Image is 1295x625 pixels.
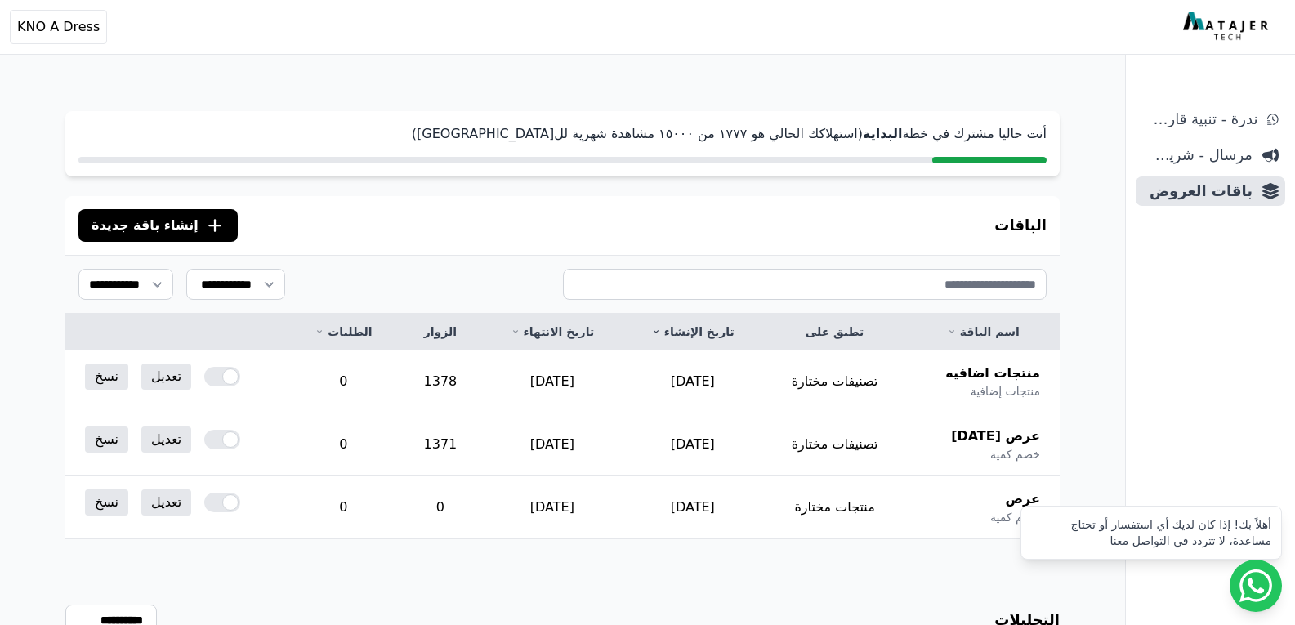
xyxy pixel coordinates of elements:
a: اسم الباقة [927,324,1040,340]
td: 0 [399,476,482,539]
td: [DATE] [482,413,623,476]
a: تاريخ الإنشاء [642,324,744,340]
span: منتجات اضافيه [945,364,1040,383]
a: تعديل [141,426,191,453]
td: [DATE] [623,350,763,413]
h3: الباقات [994,214,1047,237]
span: إنشاء باقة جديدة [92,216,199,235]
a: الطلبات [308,324,380,340]
span: خصم كمية [990,509,1040,525]
td: [DATE] [482,476,623,539]
td: 0 [288,350,400,413]
a: نسخ [85,426,128,453]
a: تعديل [141,364,191,390]
span: KNO A Dress [17,17,100,37]
span: عرض [DATE] [951,426,1040,446]
strong: البداية [863,126,902,141]
a: نسخ [85,364,128,390]
td: 0 [288,476,400,539]
td: 0 [288,413,400,476]
td: منتجات مختارة [763,476,907,539]
span: عرض [1006,489,1040,509]
th: تطبق على [763,314,907,350]
span: ندرة - تنبية قارب علي النفاذ [1142,108,1257,131]
button: إنشاء باقة جديدة [78,209,238,242]
td: [DATE] [482,350,623,413]
td: [DATE] [623,476,763,539]
div: أهلاً بك! إذا كان لديك أي استفسار أو تحتاج مساعدة، لا تتردد في التواصل معنا [1031,516,1271,549]
span: مرسال - شريط دعاية [1142,144,1253,167]
button: KNO A Dress [10,10,107,44]
td: 1378 [399,350,482,413]
span: منتجات إضافية [971,383,1040,400]
span: خصم كمية [990,446,1040,462]
td: [DATE] [623,413,763,476]
img: MatajerTech Logo [1183,12,1272,42]
a: تاريخ الانتهاء [502,324,603,340]
td: تصنيفات مختارة [763,350,907,413]
a: نسخ [85,489,128,516]
td: 1371 [399,413,482,476]
td: تصنيفات مختارة [763,413,907,476]
span: باقات العروض [1142,180,1253,203]
p: أنت حاليا مشترك في خطة (استهلاكك الحالي هو ١٧٧٧ من ١٥۰۰۰ مشاهدة شهرية لل[GEOGRAPHIC_DATA]) [78,124,1047,144]
th: الزوار [399,314,482,350]
a: تعديل [141,489,191,516]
